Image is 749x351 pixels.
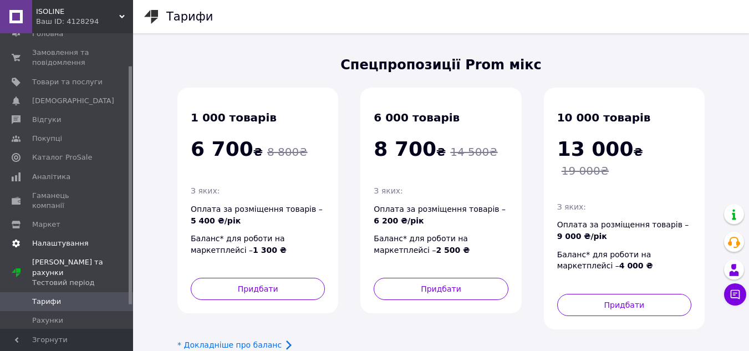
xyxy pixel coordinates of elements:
[177,340,282,349] a: * Докладніше про баланс
[32,257,133,288] span: [PERSON_NAME] та рахунки
[557,111,651,124] span: 10 000 товарів
[191,205,323,225] span: Оплата за розміщення товарів –
[374,186,402,195] span: З яких:
[557,232,607,241] span: 9 000 ₴/рік
[32,96,114,106] span: [DEMOGRAPHIC_DATA]
[374,111,460,124] span: 6 000 товарів
[191,234,287,255] span: Баланс* для роботи на маркетплейсі –
[374,138,436,160] span: 8 700
[32,172,70,182] span: Аналітика
[374,205,506,225] span: Оплата за розміщення товарів –
[166,10,213,23] h1: Тарифи
[374,145,446,159] span: ₴
[32,238,89,248] span: Налаштування
[32,48,103,68] span: Замовлення та повідомлення
[557,202,586,211] span: З яких:
[724,283,746,306] button: Чат з покупцем
[557,138,634,160] span: 13 000
[32,220,60,230] span: Маркет
[177,55,705,74] span: Спецпропозиції Prom мікс
[32,29,63,39] span: Головна
[191,138,253,160] span: 6 700
[32,297,61,307] span: Тарифи
[32,191,103,211] span: Гаманець компанії
[374,278,508,300] button: Придбати
[36,7,119,17] span: ISOLINE
[557,294,691,316] button: Придбати
[32,77,103,87] span: Товари та послуги
[32,152,92,162] span: Каталог ProSale
[374,216,424,225] span: 6 200 ₴/рік
[191,216,241,225] span: 5 400 ₴/рік
[32,278,133,288] div: Тестовий період
[267,145,308,159] span: 8 800 ₴
[36,17,133,27] div: Ваш ID: 4128294
[557,145,643,159] span: ₴
[619,261,653,270] span: 4 000 ₴
[450,145,497,159] span: 14 500 ₴
[191,186,220,195] span: З яких:
[32,134,62,144] span: Покупці
[253,246,287,255] span: 1 300 ₴
[191,278,325,300] button: Придбати
[191,145,263,159] span: ₴
[557,220,689,241] span: Оплата за розміщення товарів –
[436,246,470,255] span: 2 500 ₴
[374,234,470,255] span: Баланс* для роботи на маркетплейсі –
[191,111,277,124] span: 1 000 товарів
[562,164,609,177] span: 19 000 ₴
[32,316,63,325] span: Рахунки
[32,115,61,125] span: Відгуки
[557,250,653,271] span: Баланс* для роботи на маркетплейсі –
